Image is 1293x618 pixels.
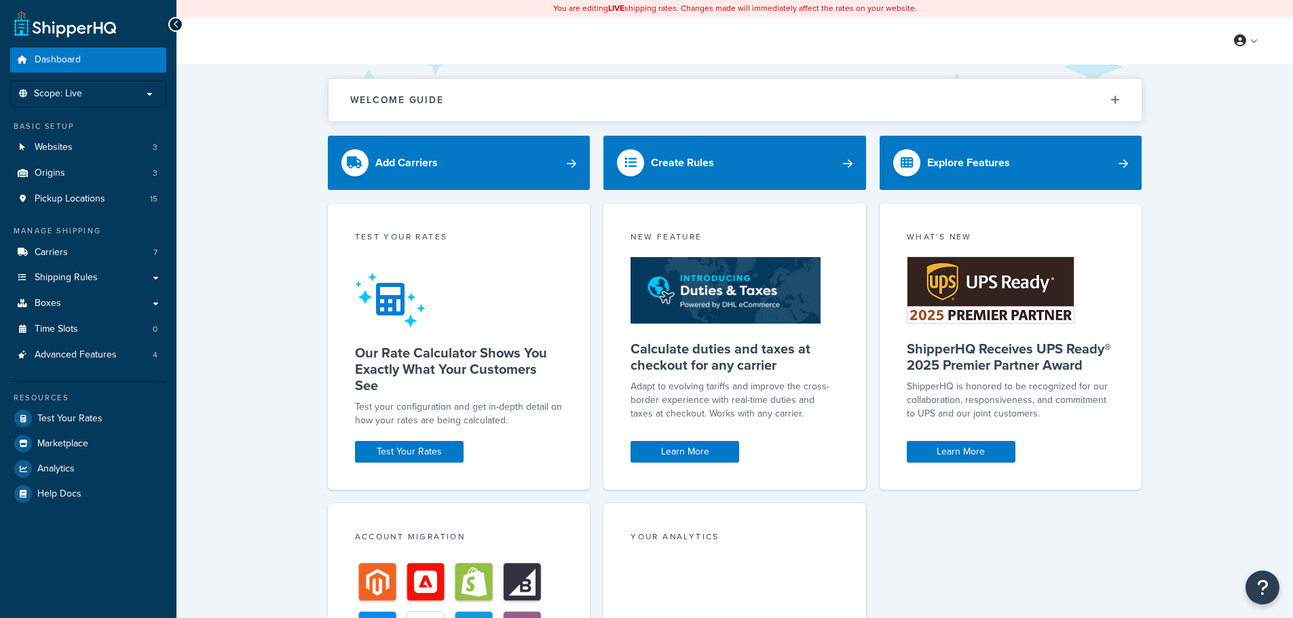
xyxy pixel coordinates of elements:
h2: Welcome Guide [350,95,444,105]
div: What's New [907,231,1115,246]
a: Time Slots0 [10,317,166,342]
span: Help Docs [37,488,81,500]
a: Help Docs [10,482,166,506]
span: Shipping Rules [35,272,98,284]
span: Websites [35,142,73,153]
p: Adapt to evolving tariffs and improve the cross-border experience with real-time duties and taxes... [631,380,839,421]
span: 3 [153,168,157,179]
div: Your Analytics [631,530,839,546]
li: Origins [10,161,166,186]
span: Test Your Rates [37,413,102,425]
a: Dashboard [10,47,166,73]
a: Origins3 [10,161,166,186]
span: Boxes [35,298,61,309]
a: Test Your Rates [10,406,166,431]
a: Learn More [631,441,739,463]
a: Marketplace [10,431,166,456]
h5: ShipperHQ Receives UPS Ready® 2025 Premier Partner Award [907,341,1115,373]
div: Manage Shipping [10,225,166,237]
a: Learn More [907,441,1015,463]
span: 7 [153,247,157,258]
a: Explore Features [880,136,1142,190]
div: Test your configuration and get in-depth detail on how your rates are being calculated. [355,400,563,427]
span: Marketplace [37,438,88,450]
span: 0 [153,324,157,335]
a: Analytics [10,457,166,481]
span: Scope: Live [34,88,82,100]
a: Websites3 [10,135,166,160]
a: Add Carriers [328,136,591,190]
h5: Calculate duties and taxes at checkout for any carrier [631,341,839,373]
span: Time Slots [35,324,78,335]
div: Resources [10,392,166,404]
li: Time Slots [10,317,166,342]
a: Create Rules [603,136,866,190]
div: Create Rules [651,153,714,172]
a: Boxes [10,291,166,316]
b: LIVE [608,2,624,14]
div: New Feature [631,231,839,246]
p: ShipperHQ is honored to be recognized for our collaboration, responsiveness, and commitment to UP... [907,380,1115,421]
li: Carriers [10,240,166,265]
a: Advanced Features4 [10,343,166,368]
span: Carriers [35,247,68,258]
li: Advanced Features [10,343,166,368]
span: Origins [35,168,65,179]
div: Basic Setup [10,121,166,132]
div: Test your rates [355,231,563,246]
span: 3 [153,142,157,153]
li: Websites [10,135,166,160]
span: Pickup Locations [35,193,105,205]
button: Open Resource Center [1245,571,1279,604]
a: Shipping Rules [10,265,166,290]
li: Pickup Locations [10,187,166,212]
a: Pickup Locations15 [10,187,166,212]
span: 15 [150,193,157,205]
a: Carriers7 [10,240,166,265]
h5: Our Rate Calculator Shows You Exactly What Your Customers See [355,345,563,393]
div: Account Migration [355,530,563,546]
span: Analytics [37,463,75,475]
button: Welcome Guide [329,79,1142,121]
a: Test Your Rates [355,441,464,463]
div: Explore Features [927,153,1010,172]
span: Advanced Features [35,349,117,361]
span: Dashboard [35,54,81,66]
span: 4 [153,349,157,361]
div: Add Carriers [375,153,438,172]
